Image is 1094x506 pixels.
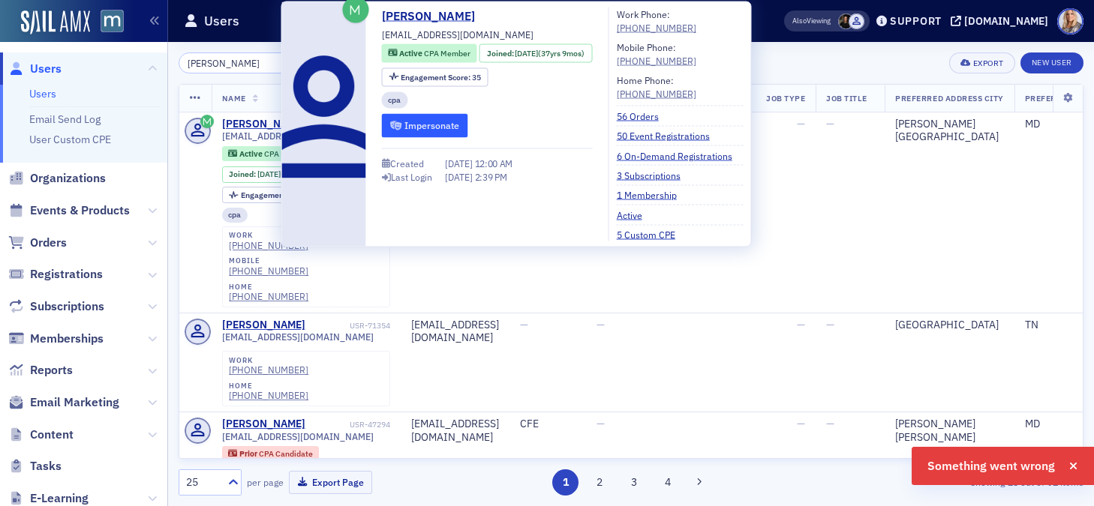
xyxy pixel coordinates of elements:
span: 12:00 AM [475,157,513,169]
span: — [826,417,834,430]
a: 3 Subscriptions [617,168,692,181]
div: 35 [401,73,481,81]
div: Active: Active: CPA Member [222,146,317,161]
div: work [229,356,308,365]
span: Orders [30,235,67,251]
span: CPA Member [424,48,470,58]
div: Support [890,14,942,28]
a: 1 Membership [617,188,688,202]
div: Showing out of items [792,475,1083,489]
div: [PHONE_NUMBER] [617,21,696,34]
div: [PHONE_NUMBER] [229,291,308,302]
div: (37yrs 9mos) [515,47,585,59]
a: Events & Products [8,202,130,219]
a: New User [1020,52,1083,73]
button: [DOMAIN_NAME] [951,16,1053,26]
div: [PERSON_NAME] [PERSON_NAME] [895,418,1004,444]
a: [PERSON_NAME] [222,418,305,431]
a: [PERSON_NAME] [222,319,305,332]
a: Active CPA Member [388,47,470,59]
div: mobile [229,256,308,265]
span: Job Title [826,93,867,103]
div: Last Login [391,173,432,181]
span: — [826,318,834,331]
span: CPA Member [264,148,311,159]
a: Users [8,61,62,77]
span: [DATE] [257,169,281,179]
span: Organizations [30,170,106,187]
div: [PERSON_NAME][GEOGRAPHIC_DATA] [895,118,1004,144]
a: 6 On-Demand Registrations [617,148,744,162]
span: Profile [1057,8,1083,34]
a: 50 Event Registrations [617,129,721,142]
span: Something went wrong [927,457,1055,475]
a: View Homepage [90,10,124,35]
div: [EMAIL_ADDRESS][DOMAIN_NAME] [411,418,499,444]
span: Joined : [487,47,515,59]
a: User Custom CPE [29,133,111,146]
div: USR-47294 [308,420,390,430]
span: Joined : [229,169,257,179]
div: work [229,231,308,240]
div: [EMAIL_ADDRESS][DOMAIN_NAME] [411,319,499,345]
div: [PHONE_NUMBER] [229,364,308,376]
span: Active [399,48,424,58]
div: Joined: 1987-11-16 00:00:00 [222,166,335,183]
div: Engagement Score: 35 [382,67,488,86]
span: CPA Candidate [259,448,313,459]
a: SailAMX [21,10,90,34]
span: Active [239,148,264,159]
a: Reports [8,362,73,379]
span: [DATE] [515,47,538,58]
div: [GEOGRAPHIC_DATA] [895,319,1004,332]
div: Prior: Prior: CPA Candidate [222,446,320,461]
a: [PERSON_NAME] [222,118,305,131]
a: Registrations [8,266,103,283]
div: Home Phone: [617,73,696,100]
span: Events & Products [30,202,130,219]
a: Memberships [8,331,104,347]
a: Prior CPA Candidate [228,449,312,459]
a: Tasks [8,458,62,475]
span: [DATE] [445,171,475,183]
span: — [597,417,605,430]
div: Also [792,16,807,25]
div: (37yrs 9mos) [257,169,327,179]
div: Work Phone: [617,7,696,35]
span: Memberships [30,331,104,347]
div: cpa [382,91,408,109]
a: [PHONE_NUMBER] [229,390,308,401]
h1: Users [204,12,239,30]
a: Orders [8,235,67,251]
a: Active [617,208,654,221]
span: [EMAIL_ADDRESS][DOMAIN_NAME] [222,431,374,442]
div: [PHONE_NUMBER] [229,265,308,277]
button: Export [949,52,1014,73]
div: home [229,283,308,292]
span: Users [30,61,62,77]
div: Joined: 1987-11-16 00:00:00 [479,44,592,63]
div: Mobile Phone: [617,40,696,67]
div: Engagement Score: 35 [222,187,329,203]
span: — [797,318,805,331]
div: [DOMAIN_NAME] [964,14,1048,28]
span: Subscriptions [30,298,104,315]
span: — [797,117,805,130]
span: [EMAIL_ADDRESS][DOMAIN_NAME] [222,331,374,343]
div: [PHONE_NUMBER] [617,86,696,100]
span: Prior [239,448,259,459]
span: Tasks [30,458,62,475]
span: Content [30,427,74,443]
label: per page [247,475,284,489]
span: Viewing [792,16,831,26]
span: Name [222,93,246,103]
span: Lauren McDonough [838,13,854,29]
span: Email Marketing [30,394,119,411]
a: Email Send Log [29,112,101,126]
a: Users [29,87,56,100]
a: [PHONE_NUMBER] [617,54,696,67]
